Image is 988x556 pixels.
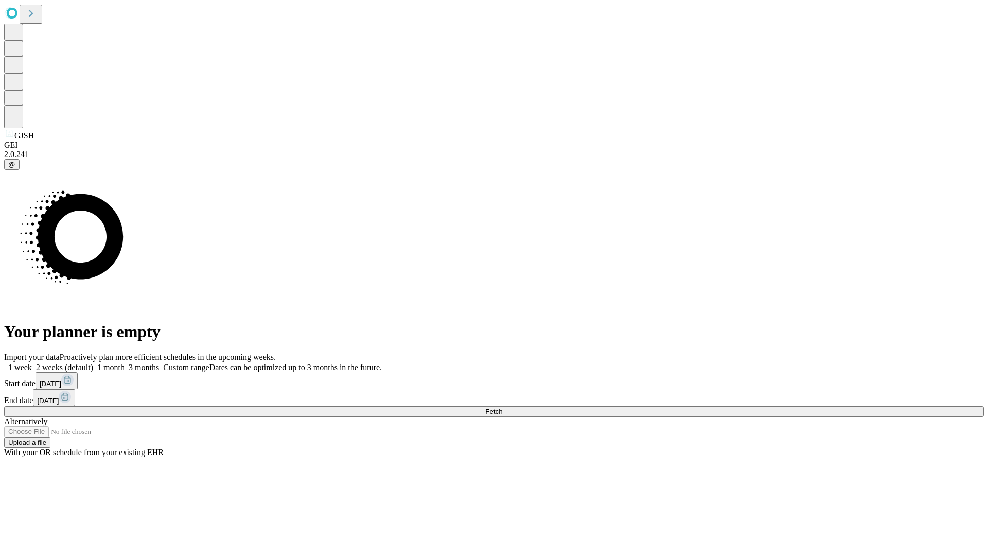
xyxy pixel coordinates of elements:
button: [DATE] [36,372,78,389]
span: Custom range [163,363,209,372]
span: Fetch [485,408,502,415]
button: Fetch [4,406,984,417]
span: 1 week [8,363,32,372]
span: With your OR schedule from your existing EHR [4,448,164,457]
button: [DATE] [33,389,75,406]
span: [DATE] [37,397,59,405]
span: Proactively plan more efficient schedules in the upcoming weeks. [60,353,276,361]
div: 2.0.241 [4,150,984,159]
h1: Your planner is empty [4,322,984,341]
span: 3 months [129,363,159,372]
span: Alternatively [4,417,47,426]
span: 2 weeks (default) [36,363,93,372]
span: 1 month [97,363,125,372]
button: @ [4,159,20,170]
div: GEI [4,141,984,150]
button: Upload a file [4,437,50,448]
span: @ [8,161,15,168]
div: Start date [4,372,984,389]
span: GJSH [14,131,34,140]
div: End date [4,389,984,406]
span: [DATE] [40,380,61,388]
span: Import your data [4,353,60,361]
span: Dates can be optimized up to 3 months in the future. [209,363,382,372]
